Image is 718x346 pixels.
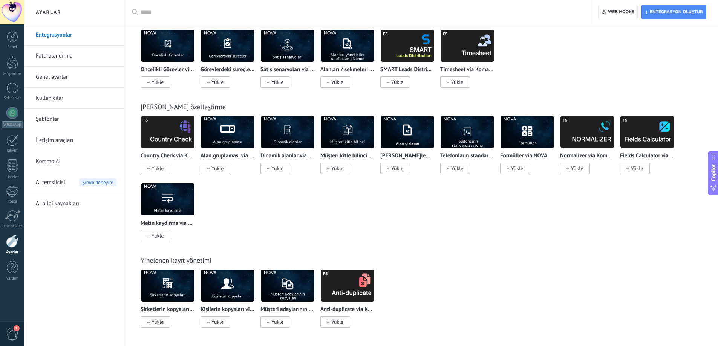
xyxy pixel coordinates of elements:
[152,319,164,325] span: Yükle
[261,114,314,150] img: logo_main.png
[321,267,374,304] img: logo_main.png
[141,181,194,218] img: logo_main.png
[2,224,23,229] div: İstatistikler
[620,114,674,150] img: logo_main.png
[440,29,500,97] div: Timesheet via Komanda F5
[381,114,434,150] img: logo_main.png
[79,178,116,186] span: Şimdi deneyin!
[36,193,116,214] a: AI bilgi kaynakları
[36,24,116,46] a: Entegrasyonlar
[441,27,494,64] img: logo_main.png
[141,220,195,227] p: Metin kaydırma via NOVA
[2,148,23,153] div: Takvim
[141,269,201,337] div: Şirketlerin kopyaları via NOVA
[152,79,164,85] span: Yükle
[320,269,380,337] div: Anti-duplicate via Komanda F5
[320,153,375,159] p: Müşteri kitle bilinci via NOVA
[141,27,194,64] img: logo_main.png
[201,116,260,183] div: Alan gruplaması via NOVA
[500,153,547,159] p: Formüller via NOVA
[261,27,314,64] img: logo_main.png
[36,109,116,130] a: Şablonlar
[560,153,614,159] p: Normalizer via Komanda F5
[2,276,23,281] div: Yardım
[501,114,554,150] img: logo_main.png
[24,130,124,151] li: İletişim araçları
[36,88,116,109] a: Kullanıcılar
[36,172,116,193] a: AI temsilcisiŞimdi deneyin!
[2,250,23,255] div: Ayarlar
[271,165,283,172] span: Yükle
[2,45,23,50] div: Panel
[24,88,124,109] li: Kullanıcılar
[201,29,260,97] div: Görevlerdeki süreçler via NOVA
[14,325,20,331] span: 1
[650,9,703,15] span: Entegrasyon oluştur
[260,306,315,313] p: Müşteri adaylarının kopyaları via NOVA
[320,67,375,73] p: Alanları / sekmeleri gizleme via NOVA
[441,114,494,150] img: logo_main.png
[271,79,283,85] span: Yükle
[451,79,463,85] span: Yükle
[201,306,255,313] p: Kişilerin kopyaları via NOVA
[24,193,124,214] li: AI bilgi kaynakları
[320,29,380,97] div: Alanları / sekmeleri gizleme via NOVA
[620,116,680,183] div: Fields Calculator via Komanda F5
[321,27,374,64] img: logo_main.png
[380,29,440,97] div: SMART Leads Distribution via Komanda F5
[331,79,343,85] span: Yükle
[571,165,583,172] span: Yükle
[141,114,194,150] img: logo_main.png
[141,267,194,304] img: logo_main.png
[560,116,620,183] div: Normalizer via Komanda F5
[260,29,320,97] div: Satış senaryoları via NOVA
[261,267,314,304] img: logo_main.png
[24,172,124,193] li: AI temsilcisi
[440,116,500,183] div: Telefonların standardizasyonu via NOVA
[141,306,195,313] p: Şirketlerin kopyaları via NOVA
[36,130,116,151] a: İletişim araçları
[598,5,638,19] button: Web hooks
[36,67,116,88] a: Genel ayarlar
[380,67,435,73] p: SMART Leads Distribution via Komanda F5
[2,175,23,180] div: Listeler
[440,67,494,73] p: Timesheet via Komanda F5
[331,165,343,172] span: Yükle
[511,165,523,172] span: Yükle
[608,9,634,15] span: Web hooks
[560,114,614,150] img: logo_main.png
[36,46,116,67] a: Faturalandırma
[141,116,201,183] div: Country Check via Komanda F5
[260,153,315,159] p: Dinamik alanlar via NOVA
[24,151,124,172] li: Kommo AI
[141,29,201,97] div: Öncelikli Görevler via NOVA
[141,183,201,250] div: Metin kaydırma via NOVA
[211,79,224,85] span: Yükle
[451,165,463,172] span: Yükle
[2,121,23,128] div: WhatsApp
[631,165,643,172] span: Yükle
[380,116,440,183] div: Alan gizleme via NOVA
[391,165,403,172] span: Yükle
[24,109,124,130] li: Şablonlar
[321,114,374,150] img: logo_main.png
[152,165,164,172] span: Yükle
[152,232,164,239] span: Yükle
[331,319,343,325] span: Yükle
[201,153,255,159] p: Alan gruplaması via NOVA
[271,319,283,325] span: Yükle
[500,116,560,183] div: Formüller via NOVA
[2,72,23,77] div: Müşteriler
[201,269,260,337] div: Kişilerin kopyaları via NOVA
[641,5,706,19] button: Entegrasyon oluştur
[380,153,435,159] p: [PERSON_NAME]leme via NOVA
[2,199,23,204] div: Posta
[201,27,254,64] img: logo_main.png
[201,114,254,150] img: logo_main.png
[24,67,124,88] li: Genel ayarlar
[320,306,375,313] p: Anti-duplicate via Komanda F5
[141,67,195,73] p: Öncelikli Görevler via NOVA
[201,67,255,73] p: Görevlerdeki süreçler via NOVA
[141,102,226,111] a: [PERSON_NAME] özelleştirme
[381,27,434,64] img: logo_main.png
